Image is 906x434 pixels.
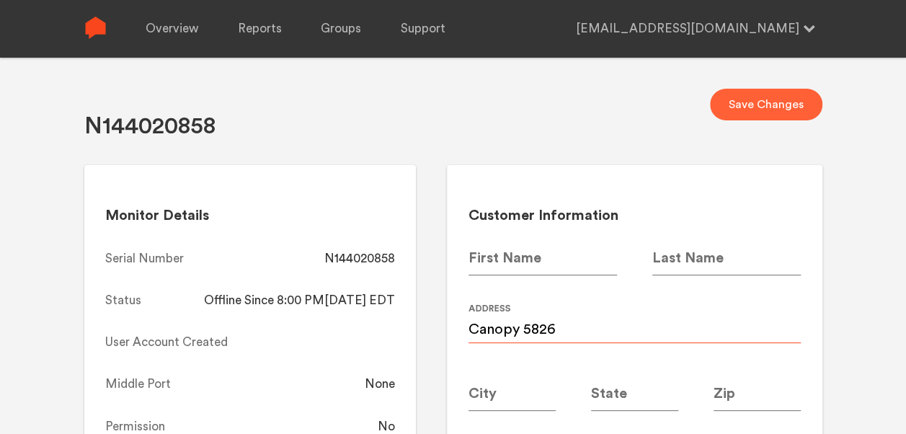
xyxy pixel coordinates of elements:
[204,292,395,309] div: Offline Since 8:00 PM[DATE] EDT
[105,207,394,225] h2: Monitor Details
[468,207,801,225] h2: Customer Information
[105,334,228,351] div: User Account Created
[365,376,395,393] div: None
[105,292,141,309] div: Status
[84,112,216,141] h1: N144020858
[324,250,395,267] div: N144020858
[105,376,171,393] div: Middle Port
[710,89,822,120] button: Save Changes
[84,17,107,39] img: Sense Logo
[105,250,184,267] div: Serial Number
